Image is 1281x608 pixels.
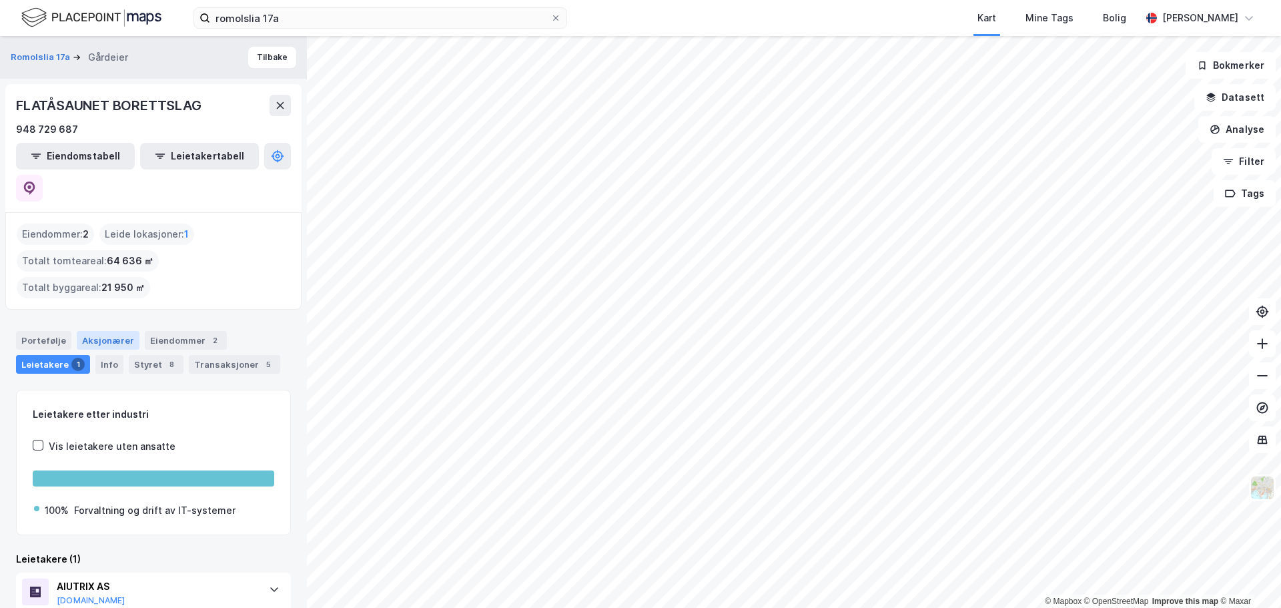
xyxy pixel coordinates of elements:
[1198,116,1276,143] button: Analyse
[101,280,145,296] span: 21 950 ㎡
[145,331,227,350] div: Eiendommer
[210,8,550,28] input: Søk på adresse, matrikkel, gårdeiere, leietakere eller personer
[16,355,90,374] div: Leietakere
[208,334,222,347] div: 2
[129,355,183,374] div: Styret
[17,250,159,272] div: Totalt tomteareal :
[1152,597,1218,606] a: Improve this map
[1214,544,1281,608] div: Kontrollprogram for chat
[1045,597,1082,606] a: Mapbox
[83,226,89,242] span: 2
[16,143,135,170] button: Eiendomstabell
[16,95,204,116] div: FLATÅSAUNET BORETTSLAG
[1212,148,1276,175] button: Filter
[189,355,280,374] div: Transaksjoner
[1162,10,1238,26] div: [PERSON_NAME]
[1025,10,1074,26] div: Mine Tags
[71,358,85,371] div: 1
[57,579,256,595] div: AIUTRIX AS
[17,277,150,298] div: Totalt byggareal :
[33,406,274,422] div: Leietakere etter industri
[107,253,153,269] span: 64 636 ㎡
[977,10,996,26] div: Kart
[16,121,78,137] div: 948 729 687
[1103,10,1126,26] div: Bolig
[1250,475,1275,501] img: Z
[1214,180,1276,207] button: Tags
[1214,544,1281,608] iframe: Chat Widget
[57,595,125,606] button: [DOMAIN_NAME]
[184,226,189,242] span: 1
[165,358,178,371] div: 8
[95,355,123,374] div: Info
[16,331,71,350] div: Portefølje
[99,224,194,245] div: Leide lokasjoner :
[1194,84,1276,111] button: Datasett
[21,6,161,29] img: logo.f888ab2527a4732fd821a326f86c7f29.svg
[45,503,69,519] div: 100%
[262,358,275,371] div: 5
[11,51,73,64] button: Romolslia 17a
[16,551,291,567] div: Leietakere (1)
[74,503,236,519] div: Forvaltning og drift av IT-systemer
[77,331,139,350] div: Aksjonærer
[88,49,128,65] div: Gårdeier
[140,143,259,170] button: Leietakertabell
[49,438,175,454] div: Vis leietakere uten ansatte
[17,224,94,245] div: Eiendommer :
[248,47,296,68] button: Tilbake
[1186,52,1276,79] button: Bokmerker
[1084,597,1149,606] a: OpenStreetMap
